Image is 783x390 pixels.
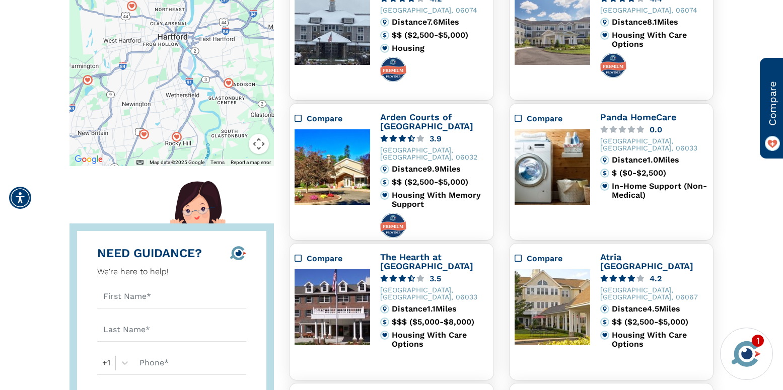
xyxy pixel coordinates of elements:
div: Compare [307,113,370,125]
div: NEED GUIDANCE? [97,246,202,261]
div: $$ ($2,500-$5,000) [392,178,488,187]
div: Compare [295,113,370,125]
img: primary.svg [380,44,389,53]
a: 3.9 [380,135,488,142]
a: The Hearth at [GEOGRAPHIC_DATA] [380,252,473,271]
a: Terms (opens in new tab) [210,160,225,165]
div: Distance 7.6 Miles [392,18,488,27]
img: distance.svg [600,304,609,314]
img: cost.svg [380,318,389,327]
div: Housing With Memory Support [392,191,488,209]
img: search-map-marker.svg [224,77,234,88]
div: Popover trigger [224,77,234,88]
img: avatar [729,337,763,371]
img: primary.svg [600,331,609,340]
div: Compare [527,113,590,125]
a: Panda HomeCare [600,112,676,122]
img: cost.svg [600,318,609,327]
a: Report a map error [231,160,271,165]
a: Atria [GEOGRAPHIC_DATA] [600,252,693,271]
img: favorite_on.png [765,136,780,151]
img: search-map-marker.svg [139,129,149,139]
div: 0.0 [650,126,662,133]
div: $$$ ($5,000-$8,000) [392,318,488,327]
div: $ ($0-$2,500) [612,169,708,178]
div: Popover trigger [139,129,149,139]
div: Popover trigger [83,75,93,85]
div: [GEOGRAPHIC_DATA], 06074 [600,7,708,14]
div: [GEOGRAPHIC_DATA], 06074 [380,7,488,14]
img: premium-profile-badge.svg [600,53,626,78]
div: Compare [527,253,590,265]
button: Keyboard shortcuts [136,159,144,166]
img: distance.svg [600,155,609,165]
div: 4.2 [650,275,662,282]
span: Compare [765,81,780,126]
img: hello-there-lady.svg [170,181,226,236]
img: distance.svg [380,18,389,27]
input: Last Name* [97,319,247,342]
img: Google [72,153,105,166]
div: [GEOGRAPHIC_DATA], [GEOGRAPHIC_DATA], 06067 [600,286,708,300]
img: cost.svg [600,169,609,178]
a: 0.0 [600,126,708,133]
div: Distance 4.5 Miles [612,304,708,314]
div: [GEOGRAPHIC_DATA], [GEOGRAPHIC_DATA], 06033 [600,137,708,151]
div: 3.9 [430,135,442,142]
div: We're here to help! [97,266,202,278]
div: 3.5 [430,275,441,282]
div: $$ ($2,500-$5,000) [392,31,488,40]
img: primary.svg [380,191,389,200]
img: search-map-marker.svg [127,1,137,11]
div: Housing [392,44,488,53]
div: Compare [515,253,590,265]
span: Map data ©2025 Google [150,160,204,165]
div: Distance 9.9 Miles [392,165,488,174]
div: In-Home Support (Non-Medical) [612,182,708,200]
img: primary.svg [380,331,389,340]
div: Housing With Care Options [612,331,708,349]
div: Housing With Care Options [392,331,488,349]
a: Open this area in Google Maps (opens a new window) [72,153,105,166]
div: Popover trigger [127,1,137,11]
input: Phone* [133,352,247,375]
img: premium-profile-badge.svg [380,213,406,238]
img: distance.svg [380,165,389,174]
img: search-map-marker.svg [172,132,182,142]
a: 3.5 [380,275,488,282]
img: cost.svg [380,178,389,187]
input: First Name* [97,285,247,308]
img: primary.svg [600,31,609,40]
img: distance.svg [380,304,389,314]
div: $$ ($2,500-$5,000) [612,318,708,327]
img: cost.svg [380,31,389,40]
a: 4.2 [600,275,708,282]
div: [GEOGRAPHIC_DATA], [GEOGRAPHIC_DATA], 06033 [380,286,488,300]
a: Arden Courts of [GEOGRAPHIC_DATA] [380,112,473,131]
img: distance.svg [600,18,609,27]
img: search-map-marker.svg [83,75,93,85]
div: Compare [307,253,370,265]
div: Distance 8.1 Miles [612,18,708,27]
img: primary.svg [600,182,609,191]
div: Distance 1.0 Miles [612,155,708,165]
div: Accessibility Menu [9,187,31,209]
div: 1 [752,335,764,347]
img: premium-profile-badge.svg [380,57,406,82]
img: 8-logo-icon.svg [230,246,246,260]
div: Distance 1.1 Miles [392,304,488,314]
div: Compare [295,253,370,265]
div: Housing With Care Options [612,31,708,49]
button: Map camera controls [249,134,269,154]
div: Compare [515,113,590,125]
div: [GEOGRAPHIC_DATA], [GEOGRAPHIC_DATA], 06032 [380,146,488,161]
div: Popover trigger [172,132,182,142]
